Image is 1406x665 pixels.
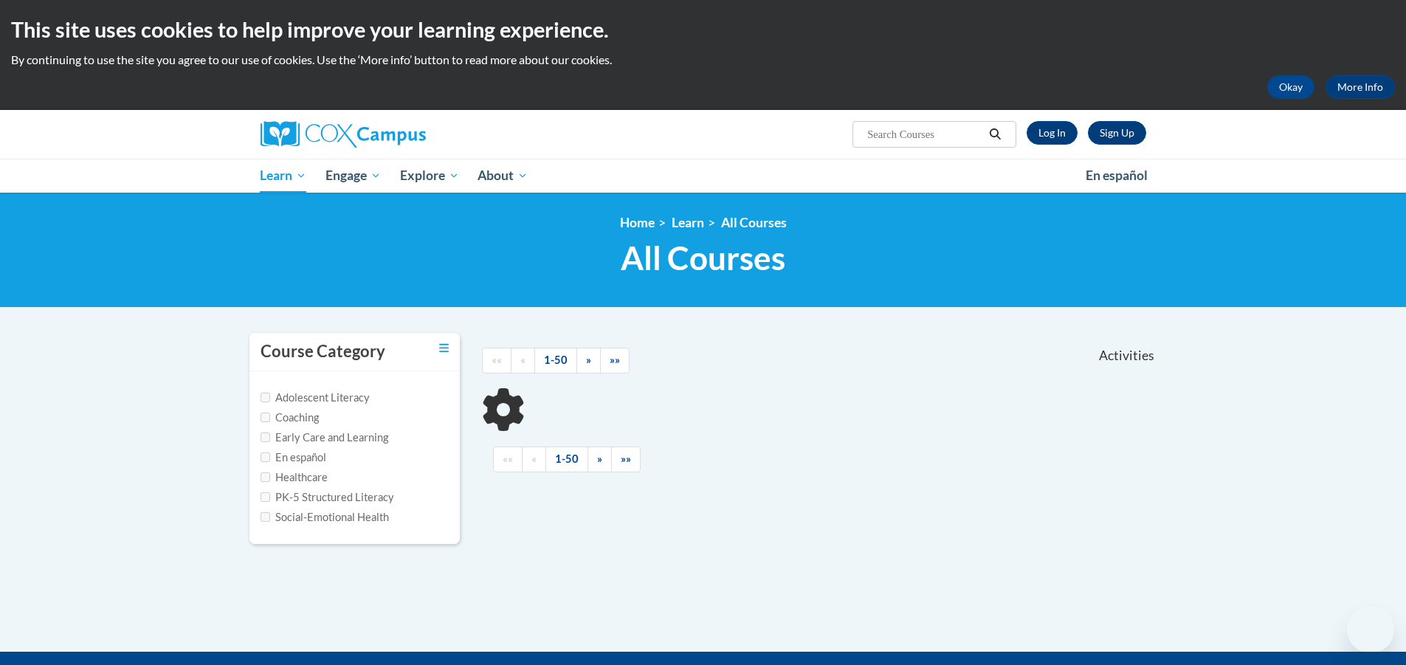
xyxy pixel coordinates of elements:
input: Checkbox for Options [261,413,270,422]
label: Coaching [261,410,319,426]
h2: This site uses cookies to help improve your learning experience. [11,15,1395,44]
a: Next [576,348,601,373]
a: Toggle collapse [439,340,449,356]
span: »» [621,452,631,465]
input: Search Courses [866,125,984,143]
div: Main menu [238,159,1168,193]
a: 1-50 [534,348,577,373]
label: Social-Emotional Health [261,509,389,526]
p: By continuing to use the site you agree to our use of cookies. Use the ‘More info’ button to read... [11,52,1395,68]
span: « [531,452,537,465]
a: Next [587,447,612,472]
a: End [600,348,630,373]
input: Checkbox for Options [261,492,270,502]
input: Checkbox for Options [261,512,270,522]
span: About [478,167,528,185]
button: Okay [1267,75,1314,99]
a: En español [1076,160,1157,191]
input: Checkbox for Options [261,472,270,482]
span: » [597,452,602,465]
span: « [520,354,525,366]
span: En español [1086,168,1148,183]
input: Checkbox for Options [261,393,270,402]
a: All Courses [721,215,787,230]
a: Begining [493,447,523,472]
a: More Info [1326,75,1395,99]
a: Learn [251,159,317,193]
label: PK-5 Structured Literacy [261,489,394,506]
img: Cox Campus [261,121,426,148]
span: » [586,354,591,366]
a: Register [1088,121,1146,145]
a: Home [620,215,655,230]
span: Activities [1099,348,1154,364]
button: Search [984,125,1006,143]
a: Learn [672,215,704,230]
span: «« [492,354,502,366]
label: En español [261,449,326,466]
a: Previous [522,447,546,472]
span: «« [503,452,513,465]
span: Learn [260,167,306,185]
a: Previous [511,348,535,373]
span: »» [610,354,620,366]
label: Early Care and Learning [261,430,388,446]
a: End [611,447,641,472]
a: Explore [390,159,469,193]
label: Adolescent Literacy [261,390,370,406]
a: Cox Campus [261,121,541,148]
a: About [468,159,537,193]
input: Checkbox for Options [261,433,270,442]
a: Engage [316,159,390,193]
a: 1-50 [545,447,588,472]
h3: Course Category [261,340,385,363]
label: Healthcare [261,469,328,486]
a: Begining [482,348,511,373]
input: Checkbox for Options [261,452,270,462]
span: Explore [400,167,459,185]
span: Engage [325,167,381,185]
a: Log In [1027,121,1078,145]
span: All Courses [621,238,785,278]
iframe: Button to launch messaging window [1347,606,1394,653]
